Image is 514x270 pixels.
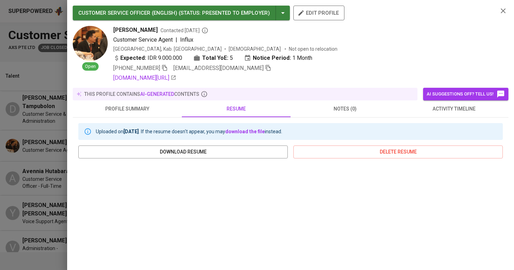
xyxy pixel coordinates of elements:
span: ( STATUS : Presented to Employer ) [179,10,270,16]
span: delete resume [299,148,497,156]
span: notes (0) [295,105,395,113]
b: Total YoE: [202,54,228,62]
span: edit profile [299,8,339,17]
div: Uploaded on . If the resume doesn't appear, you may instead. [96,125,282,138]
span: Open [82,63,99,70]
b: [DATE] [123,129,139,134]
span: [PERSON_NAME] [113,26,158,34]
span: | [176,36,177,44]
span: CUSTOMER SERVICE OFFICER (ENGLISH) [78,10,177,16]
button: download resume [78,145,288,158]
span: Customer Service Agent [113,36,173,43]
span: [EMAIL_ADDRESS][DOMAIN_NAME] [173,65,264,71]
span: activity timeline [404,105,505,113]
div: [GEOGRAPHIC_DATA], Kab. [GEOGRAPHIC_DATA] [113,45,222,52]
b: Notice Period: [253,54,291,62]
span: Contacted [DATE] [160,27,208,34]
span: [PHONE_NUMBER] [113,65,160,71]
span: 5 [230,54,233,62]
p: this profile contains contents [84,91,199,98]
span: profile summary [77,105,178,113]
a: [DOMAIN_NAME][URL] [113,74,176,82]
span: resume [186,105,287,113]
span: AI-generated [140,91,174,97]
button: CUSTOMER SERVICE OFFICER (ENGLISH) (STATUS: Presented to Employer) [73,6,290,20]
span: Influx [180,36,193,43]
a: download the file [225,129,265,134]
button: edit profile [293,6,344,20]
img: 62ffc2e8c58408bdfa98d8c8d4469b1a.jpeg [73,26,108,61]
a: edit profile [293,10,344,15]
button: delete resume [293,145,503,158]
button: AI suggestions off? Tell us! [423,88,508,100]
div: IDR 9.000.000 [113,54,182,62]
span: AI suggestions off? Tell us! [427,90,505,98]
span: download resume [84,148,282,156]
b: Expected: [120,54,146,62]
svg: By Batam recruiter [201,27,208,34]
div: 1 Month [244,54,312,62]
p: Not open to relocation [289,45,337,52]
span: [DEMOGRAPHIC_DATA] [229,45,282,52]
